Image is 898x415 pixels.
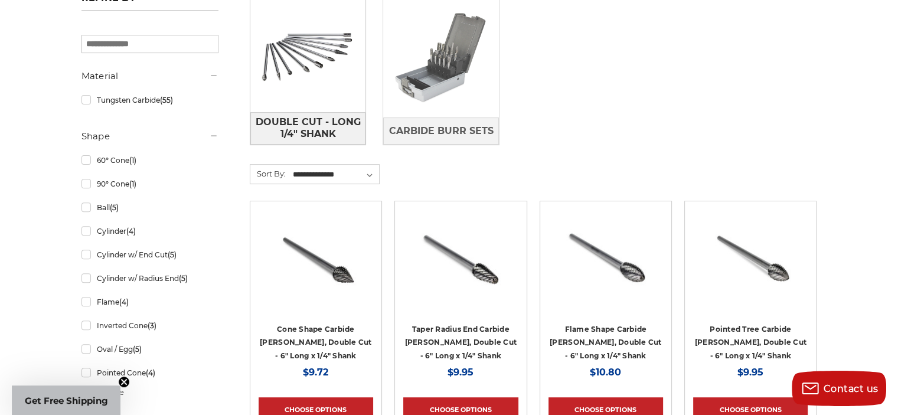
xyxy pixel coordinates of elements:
[81,362,218,383] a: Pointed Cone
[550,325,661,360] a: Flame Shape Carbide [PERSON_NAME], Double Cut - 6" Long x 1/4" Shank
[25,395,108,406] span: Get Free Shipping
[81,221,218,241] a: Cylinder
[126,227,135,236] span: (4)
[383,117,499,144] a: Carbide Burr Sets
[81,69,218,83] h5: Material
[792,371,886,406] button: Contact us
[109,203,118,212] span: (5)
[703,210,798,304] img: CBSG-5DL Long reach double cut carbide rotary burr, pointed tree shape 1/4 inch shank
[159,96,172,104] span: (55)
[548,210,663,324] a: CBSH-5DL Long reach double cut carbide rotary burr, flame shape 1/4 inch shank
[167,250,176,259] span: (5)
[129,179,136,188] span: (1)
[132,345,141,354] span: (5)
[389,121,494,141] span: Carbide Burr Sets
[81,268,218,289] a: Cylinder w/ Radius End
[12,385,120,415] div: Get Free ShippingClose teaser
[405,325,517,360] a: Taper Radius End Carbide [PERSON_NAME], Double Cut - 6" Long x 1/4" Shank
[81,174,218,194] a: 90° Cone
[291,166,379,184] select: Sort By:
[81,90,218,110] a: Tungsten Carbide
[590,367,621,378] span: $10.80
[147,321,156,330] span: (3)
[250,112,366,145] a: Double Cut - Long 1/4" Shank
[695,325,806,360] a: Pointed Tree Carbide [PERSON_NAME], Double Cut - 6" Long x 1/4" Shank
[824,383,879,394] span: Contact us
[119,298,128,306] span: (4)
[693,210,808,324] a: CBSG-5DL Long reach double cut carbide rotary burr, pointed tree shape 1/4 inch shank
[178,274,187,283] span: (5)
[81,292,218,312] a: Flame
[81,150,218,171] a: 60° Cone
[81,197,218,218] a: Ball
[559,210,653,304] img: CBSH-5DL Long reach double cut carbide rotary burr, flame shape 1/4 inch shank
[81,244,218,265] a: Cylinder w/ End Cut
[269,210,363,304] img: CBSM-5DL Long reach double cut carbide rotary burr, cone shape 1/4 inch shank
[145,368,155,377] span: (4)
[129,156,136,165] span: (1)
[250,165,286,182] label: Sort By:
[81,129,218,143] h5: Shape
[260,325,371,360] a: Cone Shape Carbide [PERSON_NAME], Double Cut - 6" Long x 1/4" Shank
[81,339,218,360] a: Oval / Egg
[737,367,763,378] span: $9.95
[118,376,130,388] button: Close teaser
[403,210,518,324] a: CBSL-4DL Long reach double cut carbide rotary burr, taper radius end shape 1/4 inch shank
[413,210,508,304] img: CBSL-4DL Long reach double cut carbide rotary burr, taper radius end shape 1/4 inch shank
[251,112,365,144] span: Double Cut - Long 1/4" Shank
[81,315,218,336] a: Inverted Cone
[303,367,328,378] span: $9.72
[259,210,373,324] a: CBSM-5DL Long reach double cut carbide rotary burr, cone shape 1/4 inch shank
[448,367,474,378] span: $9.95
